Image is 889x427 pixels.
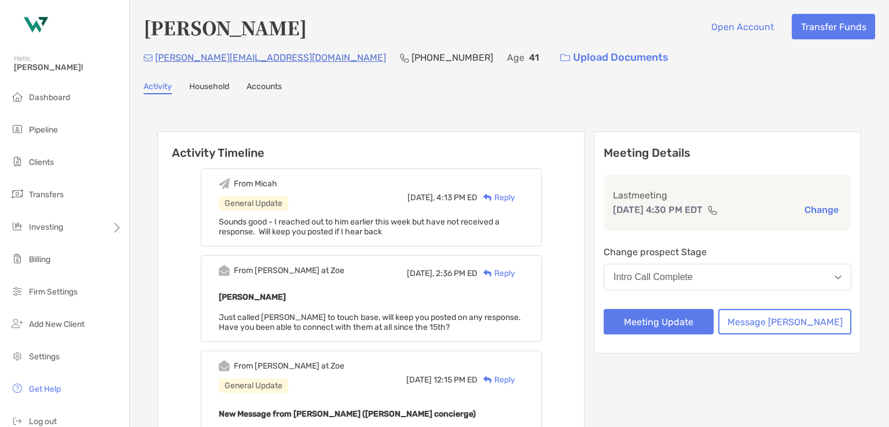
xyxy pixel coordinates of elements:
button: Intro Call Complete [604,264,851,290]
div: From Micah [234,179,277,189]
img: investing icon [10,219,24,233]
span: Pipeline [29,125,58,135]
p: [DATE] 4:30 PM EDT [613,203,703,217]
img: Reply icon [483,270,492,277]
img: Email Icon [144,54,153,61]
img: add_new_client icon [10,316,24,330]
span: Sounds good - I reached out to him earlier this week but have not received a response. Will keep ... [219,217,499,237]
div: General Update [219,196,288,211]
img: button icon [560,54,570,62]
span: [DATE], [407,193,435,203]
span: Just called [PERSON_NAME] to touch base, will keep you posted on any response. Have you been able... [219,312,521,332]
p: Last meeting [613,188,842,203]
button: Transfer Funds [792,14,875,39]
img: Phone Icon [400,53,409,62]
img: pipeline icon [10,122,24,136]
button: Message [PERSON_NAME] [718,309,851,334]
span: Log out [29,417,57,426]
span: Transfers [29,190,64,200]
div: Reply [477,267,515,279]
div: From [PERSON_NAME] at Zoe [234,266,344,275]
span: 12:15 PM ED [434,375,477,385]
img: transfers icon [10,187,24,201]
span: 4:13 PM ED [436,193,477,203]
span: Settings [29,352,60,362]
button: Meeting Update [604,309,714,334]
span: [DATE] [406,375,432,385]
span: Get Help [29,384,61,394]
img: Zoe Logo [14,5,56,46]
h4: [PERSON_NAME] [144,14,307,41]
span: Firm Settings [29,287,78,297]
span: Clients [29,157,54,167]
p: [PERSON_NAME][EMAIL_ADDRESS][DOMAIN_NAME] [155,50,386,65]
img: communication type [707,205,718,215]
h6: Activity Timeline [158,132,584,160]
div: From [PERSON_NAME] at Zoe [234,361,344,371]
img: Reply icon [483,376,492,384]
a: Upload Documents [553,45,676,70]
p: [PHONE_NUMBER] [412,50,493,65]
a: Household [189,82,229,94]
img: firm-settings icon [10,284,24,298]
img: billing icon [10,252,24,266]
span: Billing [29,255,50,264]
img: get-help icon [10,381,24,395]
img: dashboard icon [10,90,24,104]
div: Intro Call Complete [614,272,693,282]
img: Event icon [219,360,230,371]
span: Add New Client [29,319,85,329]
img: Reply icon [483,194,492,201]
img: Event icon [219,265,230,276]
p: 41 [529,50,539,65]
img: settings icon [10,349,24,363]
p: Meeting Details [604,146,851,160]
p: Change prospect Stage [604,245,851,259]
div: General Update [219,378,288,393]
div: Reply [477,192,515,204]
button: Open Account [702,14,783,39]
button: Change [801,204,842,216]
span: [DATE], [407,268,434,278]
img: Event icon [219,178,230,189]
b: New Message from [PERSON_NAME] ([PERSON_NAME] concierge) [219,409,476,419]
img: clients icon [10,154,24,168]
div: Reply [477,374,515,386]
img: Open dropdown arrow [835,275,842,279]
span: Dashboard [29,93,70,102]
span: 2:36 PM ED [436,268,477,278]
p: Age [507,50,524,65]
span: Investing [29,222,63,232]
b: [PERSON_NAME] [219,292,286,302]
a: Accounts [247,82,282,94]
span: [PERSON_NAME]! [14,62,122,72]
a: Activity [144,82,172,94]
